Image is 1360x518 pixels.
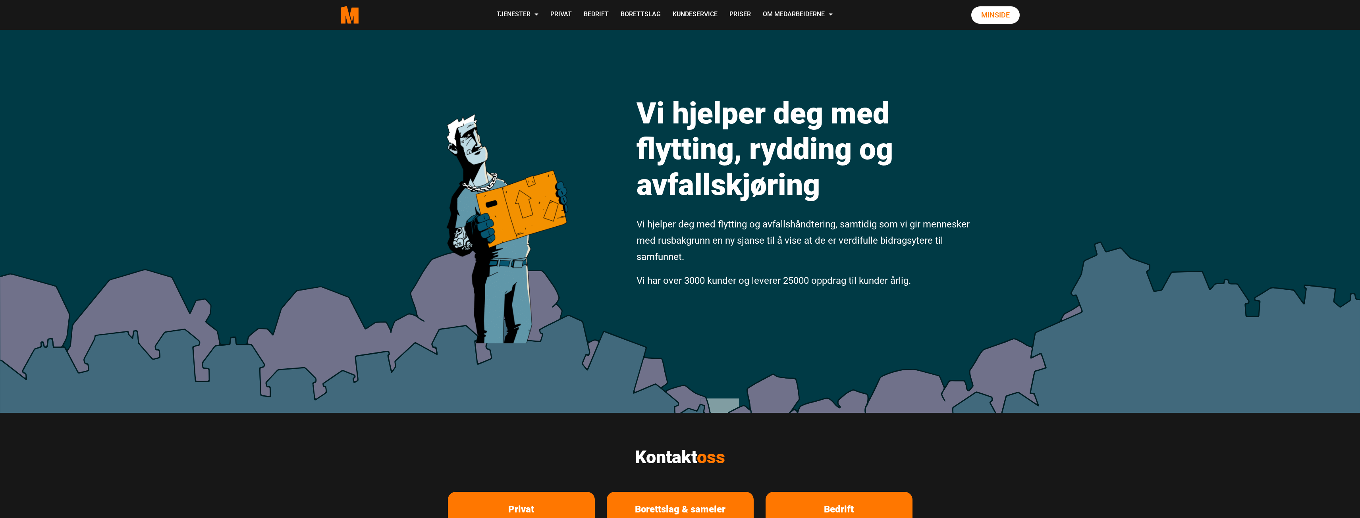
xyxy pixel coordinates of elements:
a: Privat [544,1,578,29]
span: Vi har over 3000 kunder og leverer 25000 oppdrag til kunder årlig. [637,275,911,286]
h2: Kontakt [448,447,912,468]
h1: Vi hjelper deg med flytting, rydding og avfallskjøring [637,95,972,202]
a: Borettslag [615,1,667,29]
a: Kundeservice [667,1,723,29]
img: medarbeiderne man icon optimized [438,77,575,343]
a: Om Medarbeiderne [757,1,839,29]
a: Tjenester [491,1,544,29]
a: Minside [971,6,1020,24]
a: Bedrift [578,1,615,29]
span: oss [697,447,725,468]
a: Priser [723,1,757,29]
span: Vi hjelper deg med flytting og avfallshåndtering, samtidig som vi gir mennesker med rusbakgrunn e... [637,219,970,262]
